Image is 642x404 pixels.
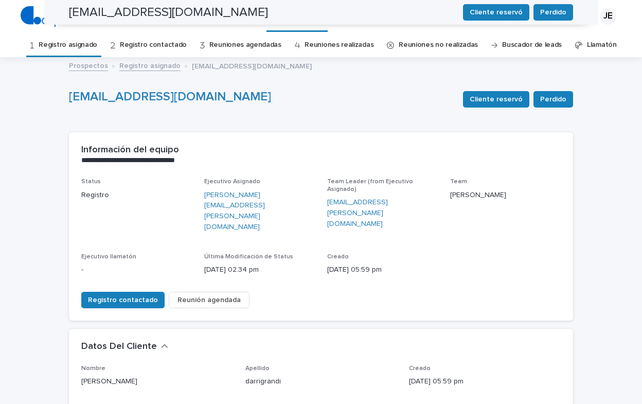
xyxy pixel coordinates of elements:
p: [DATE] 05:59 pm [327,265,438,275]
span: Creado [409,365,431,372]
span: Perdido [540,94,566,104]
span: Nombre [81,365,105,372]
a: Prospectos [69,59,108,71]
p: darrigrandi [245,376,397,387]
a: Registro asignado [119,59,181,71]
img: 4arMvv9wSvmHTHbXwTim [21,6,117,27]
a: [PERSON_NAME][EMAIL_ADDRESS][PERSON_NAME][DOMAIN_NAME] [204,190,315,233]
a: Reuniones agendadas [209,33,281,57]
p: [DATE] 05:59 pm [409,376,561,387]
button: Datos Del Cliente [81,341,168,353]
button: Reunión agendada [169,292,249,308]
a: Llamatón [587,33,617,57]
a: Registro contactado [120,33,187,57]
span: Última Modificación de Status [204,254,293,260]
span: Ejecutivo Asignado [204,179,260,185]
span: Reunión agendada [177,295,241,305]
h2: Información del equipo [81,145,179,156]
h2: Datos Del Cliente [81,341,157,353]
span: Ejecutivo llamatón [81,254,136,260]
span: Cliente reservó [470,94,523,104]
p: - [81,265,192,275]
span: Team Leader (from Ejecutivo Asignado) [327,179,413,192]
span: Apellido [245,365,270,372]
a: Reuniones realizadas [305,33,373,57]
span: Status [81,179,101,185]
p: [EMAIL_ADDRESS][DOMAIN_NAME] [192,60,312,71]
p: Registro [81,190,192,201]
span: Registro contactado [88,295,158,305]
a: Buscador de leads [502,33,562,57]
button: Registro contactado [81,292,165,308]
a: [EMAIL_ADDRESS][DOMAIN_NAME] [69,91,271,103]
button: Perdido [533,91,573,108]
button: Cliente reservó [463,91,529,108]
p: [DATE] 02:34 pm [204,265,315,275]
div: JE [600,8,616,25]
a: Reuniones no realizadas [399,33,478,57]
span: Team [450,179,467,185]
a: Registro asignado [39,33,97,57]
a: [EMAIL_ADDRESS][PERSON_NAME][DOMAIN_NAME] [327,197,438,229]
p: [PERSON_NAME] [450,190,561,201]
span: Creado [327,254,349,260]
p: [PERSON_NAME] [81,376,233,387]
